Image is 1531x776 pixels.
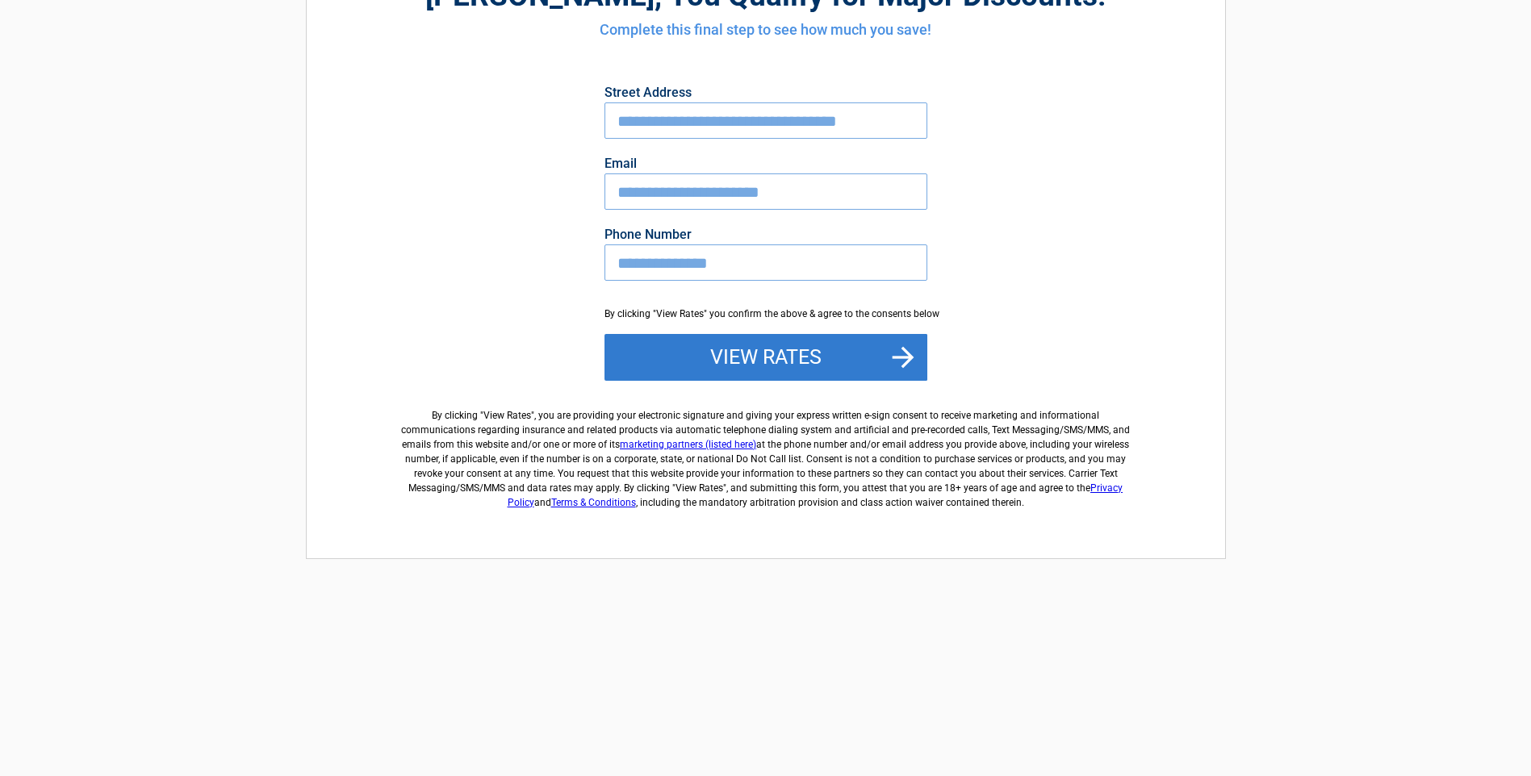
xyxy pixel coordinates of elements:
[483,410,531,421] span: View Rates
[604,86,927,99] label: Street Address
[508,482,1123,508] a: Privacy Policy
[604,228,927,241] label: Phone Number
[604,334,927,381] button: View Rates
[395,395,1136,510] label: By clicking " ", you are providing your electronic signature and giving your express written e-si...
[395,19,1136,40] h4: Complete this final step to see how much you save!
[604,157,927,170] label: Email
[604,307,927,321] div: By clicking "View Rates" you confirm the above & agree to the consents below
[551,497,636,508] a: Terms & Conditions
[620,439,756,450] a: marketing partners (listed here)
